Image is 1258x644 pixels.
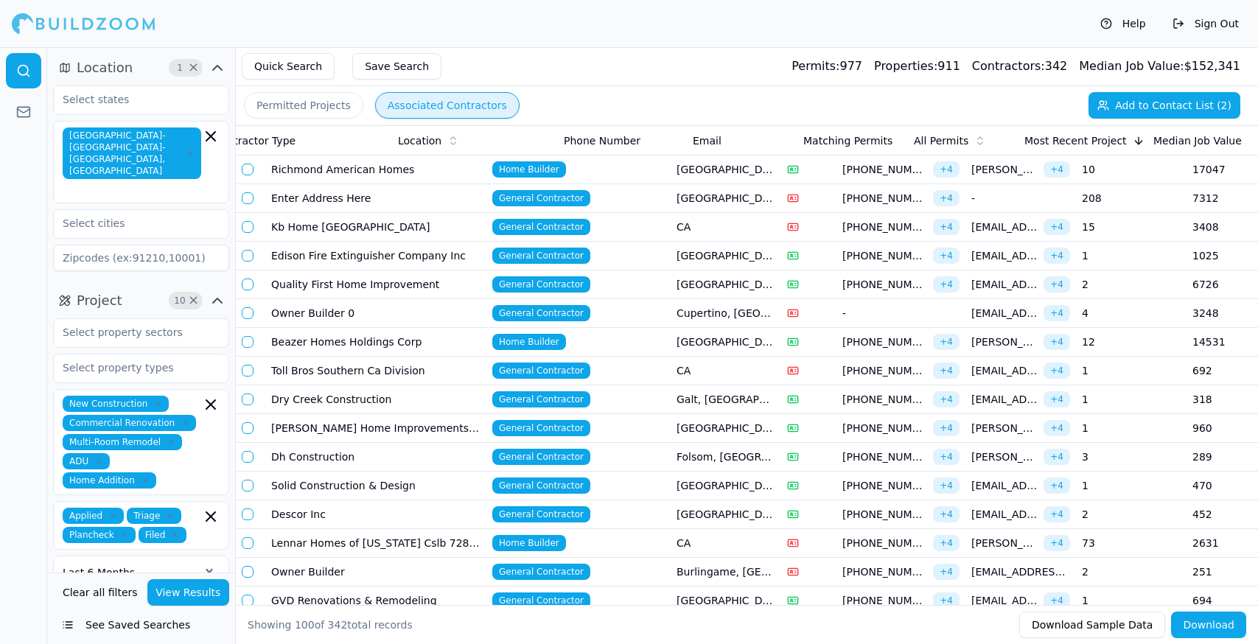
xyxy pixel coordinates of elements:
[933,449,960,465] span: + 4
[971,363,1038,378] span: [EMAIL_ADDRESS][DOMAIN_NAME]
[139,527,187,543] span: Filed
[933,190,960,206] span: + 4
[492,219,590,235] span: General Contractor
[671,529,781,558] td: CA
[492,305,590,321] span: General Contractor
[671,500,781,529] td: [GEOGRAPHIC_DATA], [GEOGRAPHIC_DATA]
[933,363,960,379] span: + 4
[1044,276,1070,293] span: + 4
[842,363,927,378] span: [PHONE_NUMBER]
[842,564,927,579] span: [PHONE_NUMBER]
[492,449,590,465] span: General Contractor
[1044,305,1070,321] span: + 4
[1076,155,1187,184] td: 10
[492,363,590,379] span: General Contractor
[265,414,486,443] td: [PERSON_NAME] Home Improvements Inc
[971,277,1038,292] span: [EMAIL_ADDRESS][DOMAIN_NAME]
[1044,535,1070,551] span: + 4
[803,133,902,148] div: Matching Permits
[188,297,199,304] span: Clear Project filters
[1076,328,1187,357] td: 12
[1076,414,1187,443] td: 1
[836,299,965,328] td: -
[842,478,927,493] span: [PHONE_NUMBER]
[1088,92,1240,119] button: Add to Contact List (2)
[492,391,590,407] span: General Contractor
[265,385,486,414] td: Dry Creek Construction
[1093,12,1153,35] button: Help
[188,64,199,71] span: Clear Location filters
[147,579,230,606] button: View Results
[693,133,792,148] div: Email
[671,558,781,587] td: Burlingame, [GEOGRAPHIC_DATA]
[933,477,960,494] span: + 4
[842,536,927,550] span: [PHONE_NUMBER]
[933,535,960,551] span: + 4
[265,213,486,242] td: Kb Home [GEOGRAPHIC_DATA]
[54,319,210,346] input: Select property sectors
[933,420,960,436] span: + 4
[933,564,960,580] span: + 4
[492,535,566,551] span: Home Builder
[63,396,169,412] span: New Construction
[53,612,229,638] button: See Saved Searches
[842,392,927,407] span: [PHONE_NUMBER]
[1076,385,1187,414] td: 1
[971,507,1038,522] span: [EMAIL_ADDRESS][DOMAIN_NAME]
[842,421,927,435] span: [PHONE_NUMBER]
[59,579,141,606] button: Clear all filters
[933,248,960,264] span: + 4
[1044,161,1070,178] span: + 4
[492,592,590,609] span: General Contractor
[1044,420,1070,436] span: + 4
[933,592,960,609] span: + 4
[265,155,486,184] td: Richmond American Homes
[971,449,1038,464] span: [PERSON_NAME][EMAIL_ADDRESS][DOMAIN_NAME]
[1076,587,1187,615] td: 1
[671,270,781,299] td: [GEOGRAPHIC_DATA], [GEOGRAPHIC_DATA]
[1044,334,1070,350] span: + 4
[971,392,1038,407] span: [EMAIL_ADDRESS][DOMAIN_NAME]
[265,328,486,357] td: Beazer Homes Holdings Corp
[77,57,133,78] span: Location
[1044,219,1070,235] span: + 4
[63,472,156,489] span: Home Addition
[671,328,781,357] td: [GEOGRAPHIC_DATA], [GEOGRAPHIC_DATA]
[933,506,960,522] span: + 4
[971,248,1038,263] span: [EMAIL_ADDRESS][DOMAIN_NAME]
[1024,133,1142,148] div: Most Recent Project
[1079,57,1240,75] div: $ 152,341
[265,242,486,270] td: Edison Fire Extinguisher Company Inc
[352,53,441,80] button: Save Search
[933,334,960,350] span: + 4
[1044,506,1070,522] span: + 4
[842,335,927,349] span: [PHONE_NUMBER]
[172,293,187,308] span: 10
[971,478,1038,493] span: [EMAIL_ADDRESS][DOMAIN_NAME]
[972,59,1045,73] span: Contractors:
[265,270,486,299] td: Quality First Home Improvement
[242,53,335,80] button: Quick Search
[965,184,1076,213] td: -
[1076,472,1187,500] td: 1
[265,184,486,213] td: Enter Address Here
[933,276,960,293] span: + 4
[54,354,210,381] input: Select property types
[671,299,781,328] td: Cupertino, [GEOGRAPHIC_DATA]
[1171,612,1246,638] button: Download
[77,290,122,311] span: Project
[874,59,937,73] span: Properties:
[1044,477,1070,494] span: + 4
[971,421,1038,435] span: [PERSON_NAME][EMAIL_ADDRESS][DOMAIN_NAME]
[671,472,781,500] td: [GEOGRAPHIC_DATA], [GEOGRAPHIC_DATA]
[564,133,681,148] div: Phone Number
[1076,443,1187,472] td: 3
[874,57,960,75] div: 911
[398,133,497,148] div: Location
[671,242,781,270] td: [GEOGRAPHIC_DATA], [GEOGRAPHIC_DATA]
[971,306,1038,321] span: [EMAIL_ADDRESS][DOMAIN_NAME]
[375,92,520,119] button: Associated Contractors
[842,449,927,464] span: [PHONE_NUMBER]
[1044,449,1070,465] span: + 4
[265,299,486,328] td: Owner Builder 0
